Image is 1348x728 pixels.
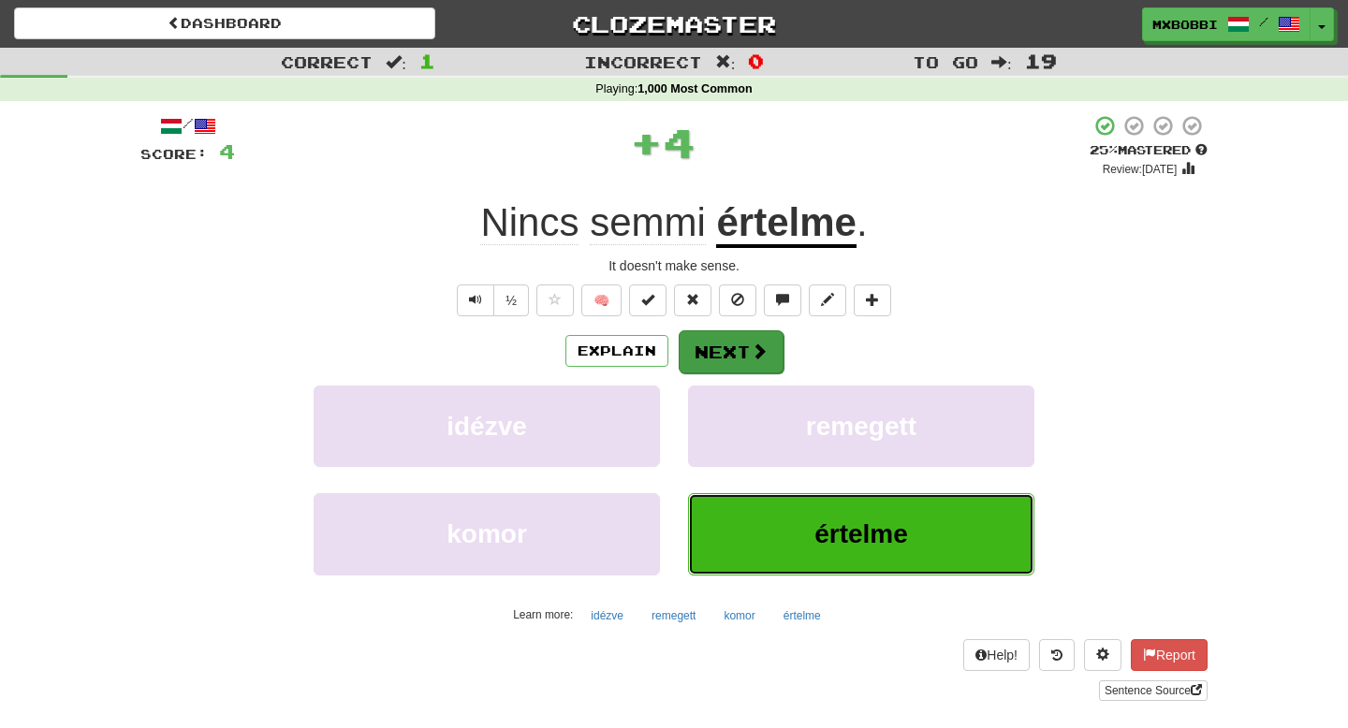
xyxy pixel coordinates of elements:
button: Report [1131,639,1208,671]
span: remegett [806,412,916,441]
span: 4 [663,119,696,166]
button: Next [679,330,784,373]
button: értelme [688,493,1034,575]
span: 4 [219,139,235,163]
button: Discuss sentence (alt+u) [764,284,801,316]
button: Ignore sentence (alt+i) [719,284,756,316]
span: Nincs [480,200,579,245]
u: értelme [716,200,856,248]
button: idézve [580,602,634,630]
div: Text-to-speech controls [453,284,529,316]
div: It doesn't make sense. [140,256,1208,275]
button: remegett [688,386,1034,467]
span: Incorrect [584,52,702,71]
button: Add to collection (alt+a) [854,284,891,316]
button: értelme [773,602,831,630]
span: idézve [447,412,527,441]
span: komor [447,519,527,548]
div: Mastered [1090,142,1208,159]
a: Sentence Source [1099,680,1208,701]
button: remegett [641,602,706,630]
button: idézve [314,386,660,467]
span: Score: [140,146,208,162]
button: Help! [963,639,1030,671]
span: : [386,54,406,70]
button: Play sentence audio (ctl+space) [457,284,494,316]
span: értelme [814,519,908,548]
a: MxBobbi / [1142,7,1311,41]
button: Explain [565,335,668,367]
button: Favorite sentence (alt+f) [536,284,574,316]
span: Correct [281,52,373,71]
button: Set this sentence to 100% Mastered (alt+m) [629,284,667,316]
button: ½ [493,284,529,316]
span: / [1259,15,1268,28]
button: komor [713,602,765,630]
button: 🧠 [581,284,622,316]
div: / [140,114,235,138]
small: Review: [DATE] [1103,163,1178,176]
button: Reset to 0% Mastered (alt+r) [674,284,711,316]
button: komor [314,493,660,575]
span: semmi [590,200,706,245]
button: Round history (alt+y) [1039,639,1075,671]
small: Learn more: [513,608,573,621]
button: Edit sentence (alt+d) [809,284,846,316]
a: Clozemaster [463,7,885,40]
span: To go [913,52,978,71]
span: 1 [419,50,435,72]
strong: 1,000 Most Common [637,82,752,95]
span: 25 % [1090,142,1118,157]
span: : [991,54,1012,70]
span: MxBobbi [1152,16,1218,33]
span: : [715,54,736,70]
span: 19 [1025,50,1057,72]
span: 0 [748,50,764,72]
span: . [857,200,868,244]
span: + [630,114,663,170]
a: Dashboard [14,7,435,39]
